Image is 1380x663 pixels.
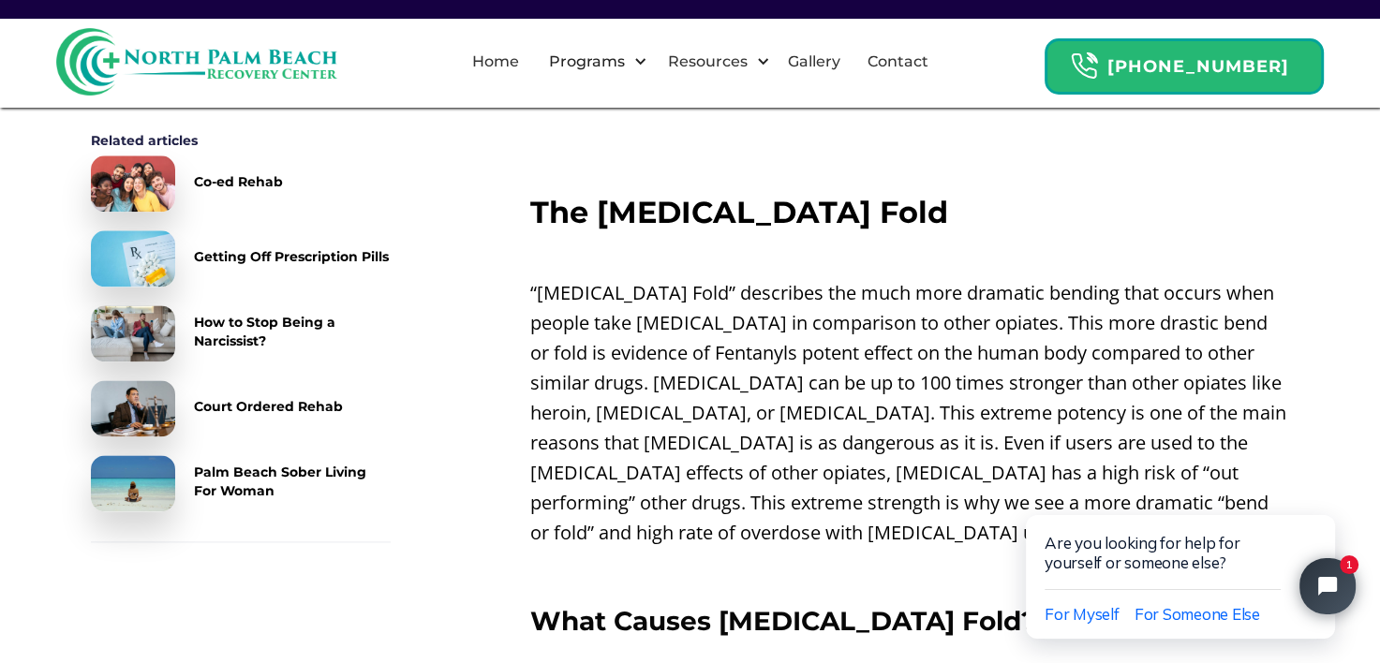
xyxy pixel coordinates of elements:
div: Court Ordered Rehab [194,397,343,416]
div: Resources [662,51,751,73]
a: Home [461,32,530,92]
div: Programs [543,51,629,73]
p: ‍ [530,557,1290,587]
img: Header Calendar Icons [1070,52,1098,81]
p: “[MEDICAL_DATA] Fold” describes the much more dramatic bending that occurs when people take [MEDI... [530,278,1290,548]
a: Getting Off Prescription Pills [91,230,391,287]
a: Co-ed Rehab [91,155,391,212]
div: Related articles [91,131,391,150]
a: Contact [856,32,940,92]
a: Court Ordered Rehab [91,380,391,436]
strong: [PHONE_NUMBER] [1107,56,1289,77]
a: Palm Beach Sober Living For Woman [91,455,391,511]
p: ‍ [530,239,1290,269]
div: Palm Beach Sober Living For Woman [194,463,391,500]
p: ‍ [530,147,1290,177]
a: Header Calendar Icons[PHONE_NUMBER] [1045,29,1324,95]
div: Co-ed Rehab [194,172,283,191]
strong: The [MEDICAL_DATA] Fold [530,194,948,230]
div: Getting Off Prescription Pills [194,247,389,266]
div: Programs [532,32,651,92]
div: Resources [651,32,774,92]
iframe: Tidio Chat [987,456,1380,663]
div: How to Stop Being a Narcissist? [194,313,391,350]
a: Gallery [777,32,852,92]
p: ‍ [530,108,1290,138]
a: How to Stop Being a Narcissist? [91,305,391,361]
strong: What Causes [MEDICAL_DATA] Fold? [530,605,1036,637]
